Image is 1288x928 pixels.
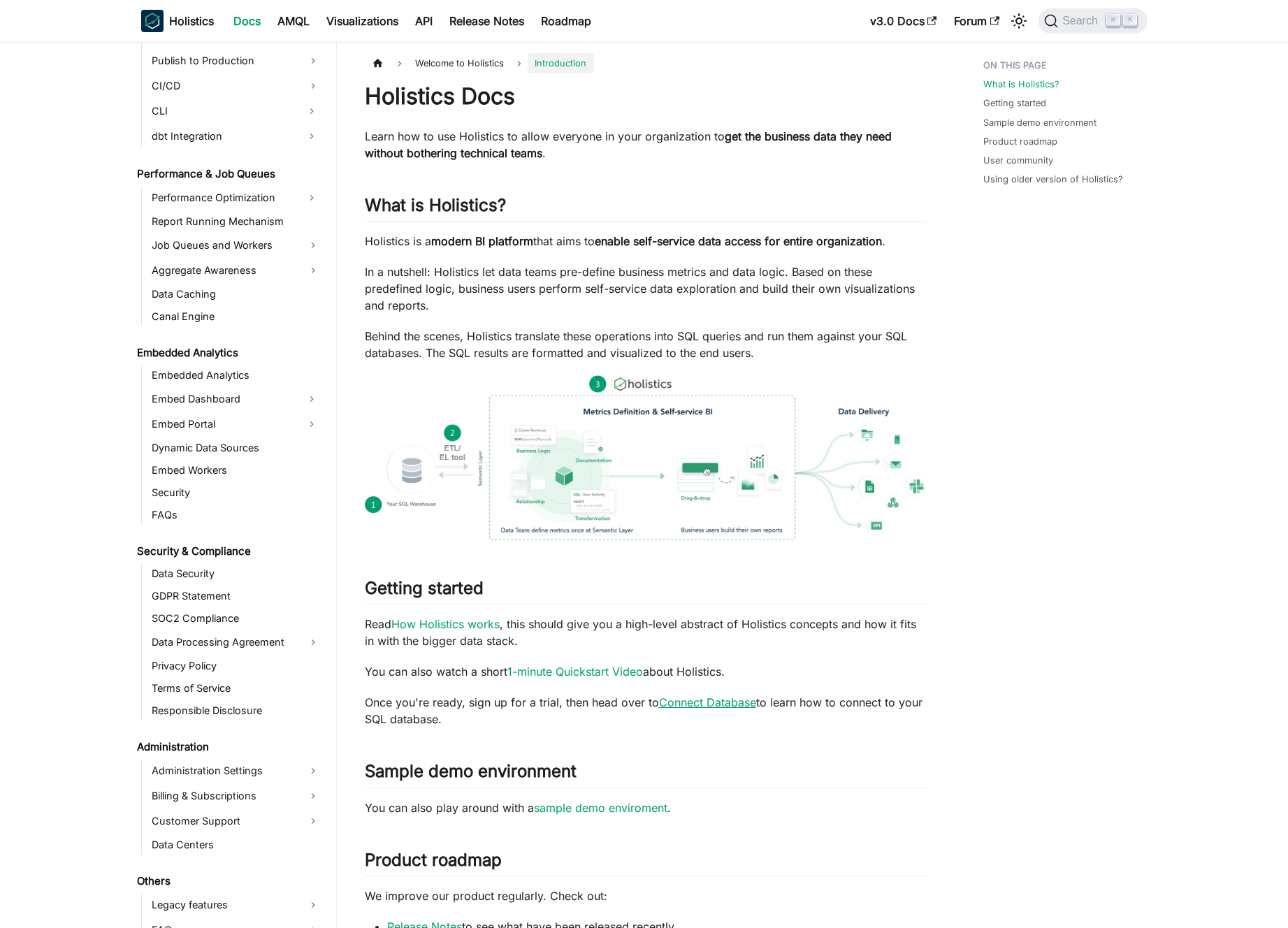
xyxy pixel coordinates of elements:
[365,850,927,876] h2: Product roadmap
[225,10,269,32] a: Docs
[147,307,324,326] a: Canal Engine
[269,10,318,32] a: AMQL
[533,10,600,32] a: Roadmap
[147,461,324,480] a: Embed Workers
[133,542,324,561] a: Security & Compliance
[147,483,324,502] a: Security
[147,505,324,525] a: FAQs
[365,128,927,161] p: Learn how to use Holistics to allow everyone in your organization to .
[133,871,324,891] a: Others
[147,835,324,855] a: Data Centers
[147,212,324,231] a: Report Running Mechanism
[133,343,324,363] a: Embedded Analytics
[147,234,324,256] a: Job Queues and Workers
[147,785,324,807] a: Billing & Subscriptions
[299,388,324,410] button: Expand sidebar category 'Embed Dashboard'
[983,154,1053,167] a: User community
[147,586,324,606] a: GDPR Statement
[147,125,299,147] a: dbt Integration
[299,413,324,435] button: Expand sidebar category 'Embed Portal'
[407,10,441,32] a: API
[659,695,756,709] a: Connect Database
[147,679,324,698] a: Terms of Service
[318,10,407,32] a: Visualizations
[1008,10,1030,32] button: Switch between dark and light mode (currently light mode)
[147,760,324,782] a: Administration Settings
[365,799,927,816] p: You can also play around with a .
[1039,8,1147,34] button: Search (Command+K)
[983,96,1046,110] a: Getting started
[862,10,946,32] a: v3.0 Docs
[147,365,324,385] a: Embedded Analytics
[147,609,324,628] a: SOC2 Compliance
[365,328,927,361] p: Behind the scenes, Holistics translate these operations into SQL queries and run them against you...
[147,50,324,72] a: Publish to Production
[507,665,643,679] a: 1-minute Quickstart Video
[147,438,324,458] a: Dynamic Data Sources
[147,388,299,410] a: Embed Dashboard
[983,173,1123,186] a: Using older version of Holistics?
[147,894,324,916] a: Legacy features
[365,82,927,110] h1: Holistics Docs
[391,617,500,631] a: How Holistics works
[365,195,927,222] h2: What is Holistics?
[147,701,324,720] a: Responsible Disclosure
[147,631,324,653] a: Data Processing Agreement
[365,694,927,727] p: Once you're ready, sign up for a trial, then head over to to learn how to connect to your SQL dat...
[147,259,324,282] a: Aggregate Awareness
[127,42,337,928] nav: Docs sidebar
[983,78,1059,91] a: What is Holistics?
[299,125,324,147] button: Expand sidebar category 'dbt Integration'
[299,187,324,209] button: Expand sidebar category 'Performance Optimization'
[133,737,324,757] a: Administration
[365,233,927,249] p: Holistics is a that aims to .
[133,164,324,184] a: Performance & Job Queues
[299,100,324,122] button: Expand sidebar category 'CLI'
[365,53,927,73] nav: Breadcrumbs
[1058,15,1106,27] span: Search
[365,578,927,604] h2: Getting started
[365,887,927,904] p: We improve our product regularly. Check out:
[595,234,882,248] strong: enable self-service data access for entire organization
[147,564,324,583] a: Data Security
[441,10,533,32] a: Release Notes
[983,116,1097,129] a: Sample demo environment
[408,53,511,73] span: Welcome to Holistics
[365,616,927,649] p: Read , this should give you a high-level abstract of Holistics concepts and how it fits in with t...
[1106,14,1120,27] kbd: ⌘
[141,10,214,32] a: HolisticsHolistics
[365,663,927,680] p: You can also watch a short about Holistics.
[946,10,1008,32] a: Forum
[528,53,593,73] span: Introduction
[365,375,927,540] img: How Holistics fits in your Data Stack
[534,801,667,815] a: sample demo enviroment
[147,187,299,209] a: Performance Optimization
[147,810,324,832] a: Customer Support
[365,263,927,314] p: In a nutshell: Holistics let data teams pre-define business metrics and data logic. Based on thes...
[147,100,299,122] a: CLI
[147,656,324,676] a: Privacy Policy
[1123,14,1137,27] kbd: K
[431,234,533,248] strong: modern BI platform
[147,413,299,435] a: Embed Portal
[365,53,391,73] a: Home page
[147,75,324,97] a: CI/CD
[365,761,927,788] h2: Sample demo environment
[983,135,1057,148] a: Product roadmap
[169,13,214,29] b: Holistics
[141,10,164,32] img: Holistics
[147,284,324,304] a: Data Caching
